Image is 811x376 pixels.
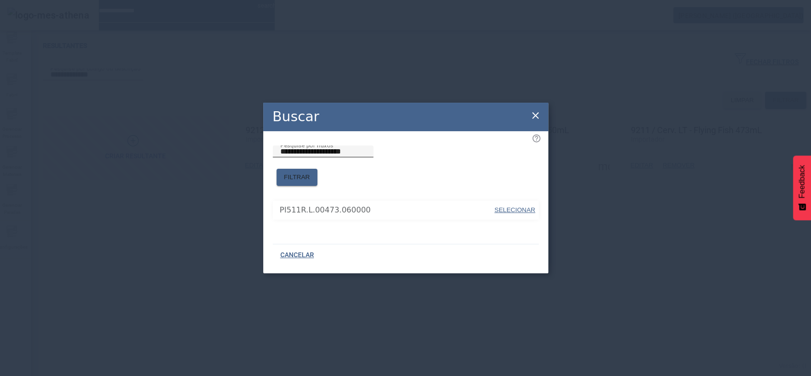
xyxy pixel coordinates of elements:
[280,251,314,260] span: CANCELAR
[273,247,322,264] button: CANCELAR
[273,106,319,127] h2: Buscar
[793,155,811,220] button: Feedback - Mostrar pesquisa
[798,165,806,198] span: Feedback
[277,169,318,186] button: FILTRAR
[495,206,535,213] span: SELECIONAR
[284,173,310,182] span: FILTRAR
[493,202,536,219] button: SELECIONAR
[280,142,333,148] mat-label: Pesquise por fluxos
[280,204,494,216] span: PI511R.L.00473.060000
